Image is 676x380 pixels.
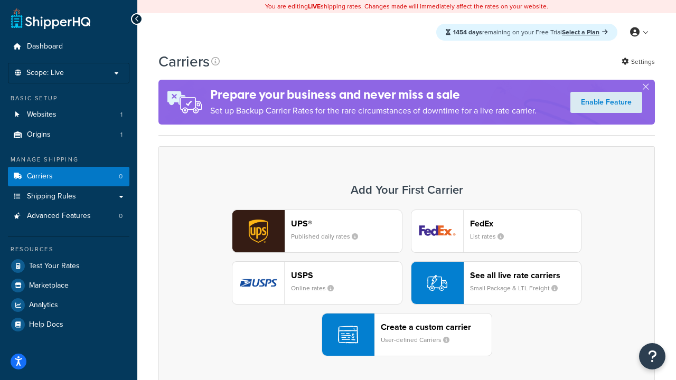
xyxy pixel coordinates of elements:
button: fedEx logoFedExList rates [411,210,581,253]
a: Enable Feature [570,92,642,113]
header: See all live rate carriers [470,270,581,280]
header: FedEx [470,218,581,229]
img: fedEx logo [411,210,463,252]
small: Small Package & LTL Freight [470,283,566,293]
p: Set up Backup Carrier Rates for the rare circumstances of downtime for a live rate carrier. [210,103,537,118]
img: icon-carrier-liverate-becf4550.svg [427,273,447,293]
img: icon-carrier-custom-c93b8a24.svg [338,325,358,345]
span: Test Your Rates [29,262,80,271]
div: Basic Setup [8,94,129,103]
a: Origins 1 [8,125,129,145]
button: usps logoUSPSOnline rates [232,261,402,305]
span: 1 [120,110,123,119]
header: UPS® [291,218,402,229]
small: List rates [470,232,512,241]
a: Help Docs [8,315,129,334]
small: Published daily rates [291,232,367,241]
span: 0 [119,172,123,181]
span: Websites [27,110,57,119]
span: 0 [119,212,123,221]
span: Analytics [29,301,58,310]
img: ad-rules-rateshop-fe6ec290ccb7230408bd80ed9643f0289d75e0ffd9eb532fc0e269fcd187b520.png [158,80,210,125]
header: USPS [291,270,402,280]
span: 1 [120,130,123,139]
a: Carriers 0 [8,167,129,186]
li: Advanced Features [8,206,129,226]
span: Shipping Rules [27,192,76,201]
a: Websites 1 [8,105,129,125]
header: Create a custom carrier [381,322,492,332]
div: remaining on your Free Trial [436,24,617,41]
span: Help Docs [29,320,63,329]
div: Resources [8,245,129,254]
h4: Prepare your business and never miss a sale [210,86,537,103]
li: Websites [8,105,129,125]
small: Online rates [291,283,342,293]
span: Carriers [27,172,53,181]
button: See all live rate carriersSmall Package & LTL Freight [411,261,581,305]
a: ShipperHQ Home [11,8,90,29]
button: ups logoUPS®Published daily rates [232,210,402,253]
a: Marketplace [8,276,129,295]
a: Select a Plan [562,27,608,37]
a: Analytics [8,296,129,315]
span: Advanced Features [27,212,91,221]
strong: 1454 days [453,27,482,37]
button: Open Resource Center [639,343,665,369]
h3: Add Your First Carrier [170,184,644,196]
span: Marketplace [29,281,69,290]
a: Dashboard [8,37,129,56]
img: ups logo [232,210,284,252]
li: Carriers [8,167,129,186]
span: Scope: Live [26,69,64,78]
button: Create a custom carrierUser-defined Carriers [322,313,492,356]
a: Settings [622,54,655,69]
small: User-defined Carriers [381,335,458,345]
img: usps logo [232,262,284,304]
b: LIVE [308,2,321,11]
div: Manage Shipping [8,155,129,164]
span: Origins [27,130,51,139]
span: Dashboard [27,42,63,51]
a: Shipping Rules [8,187,129,206]
li: Origins [8,125,129,145]
a: Advanced Features 0 [8,206,129,226]
a: Test Your Rates [8,256,129,275]
h1: Carriers [158,51,210,72]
